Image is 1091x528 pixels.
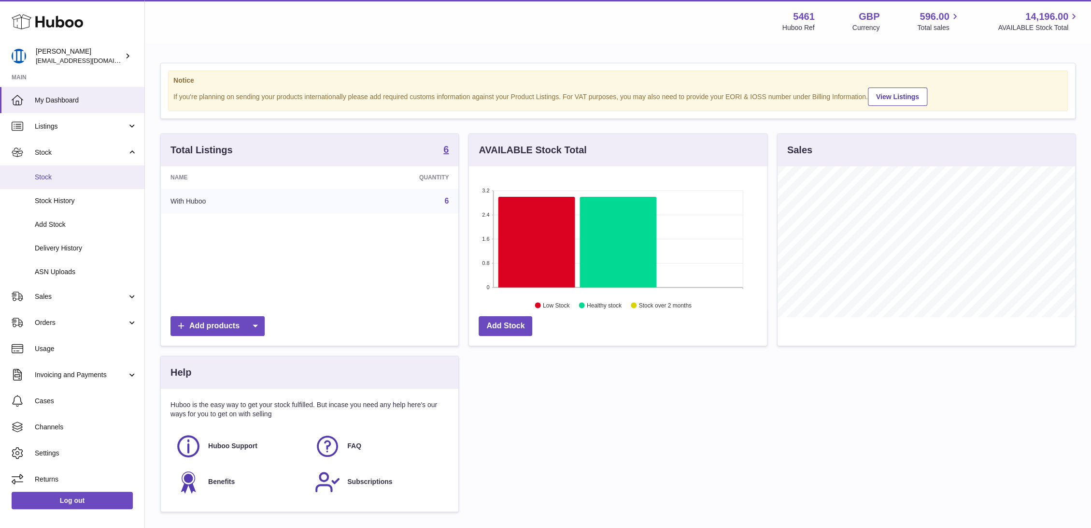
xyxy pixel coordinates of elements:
span: Delivery History [35,244,137,253]
span: Usage [35,344,137,353]
div: Huboo Ref [782,23,815,32]
th: Name [161,166,318,189]
text: Stock over 2 months [639,302,692,309]
text: 2.4 [482,212,490,218]
span: My Dashboard [35,96,137,105]
a: Subscriptions [314,469,444,495]
a: FAQ [314,433,444,459]
span: Subscriptions [347,477,392,486]
span: AVAILABLE Stock Total [998,23,1079,32]
span: Listings [35,122,127,131]
span: FAQ [347,441,361,451]
strong: 5461 [793,10,815,23]
img: oksana@monimoto.com [12,49,26,63]
span: Settings [35,449,137,458]
span: Stock [35,148,127,157]
span: Add Stock [35,220,137,229]
p: Huboo is the easy way to get your stock fulfilled. But incase you need any help here's our ways f... [170,400,449,419]
text: Healthy stock [587,302,622,309]
td: With Huboo [161,189,318,214]
text: 0.8 [482,260,490,266]
div: [PERSON_NAME] [36,47,123,65]
span: Cases [35,396,137,406]
span: Returns [35,475,137,484]
a: Log out [12,492,133,509]
strong: 6 [443,145,449,154]
span: Huboo Support [208,441,257,451]
span: Invoicing and Payments [35,370,127,380]
span: 14,196.00 [1025,10,1068,23]
a: 6 [443,145,449,156]
span: 596.00 [920,10,949,23]
span: Sales [35,292,127,301]
span: Channels [35,423,137,432]
text: 0 [487,284,490,290]
a: 596.00 Total sales [917,10,960,32]
text: 3.2 [482,188,490,193]
div: Currency [852,23,880,32]
a: 14,196.00 AVAILABLE Stock Total [998,10,1079,32]
span: Stock [35,173,137,182]
h3: Help [170,366,191,379]
span: [EMAIL_ADDRESS][DOMAIN_NAME] [36,57,142,64]
a: 6 [444,197,449,205]
th: Quantity [318,166,458,189]
a: Benefits [175,469,305,495]
h3: Total Listings [170,144,233,157]
div: If you're planning on sending your products internationally please add required customs informati... [173,86,1063,106]
span: ASN Uploads [35,267,137,277]
strong: Notice [173,76,1063,85]
span: Orders [35,318,127,327]
a: View Listings [868,88,927,106]
a: Add products [170,316,265,336]
text: 1.6 [482,236,490,242]
text: Low Stock [543,302,570,309]
span: Benefits [208,477,235,486]
h3: AVAILABLE Stock Total [479,144,586,157]
a: Add Stock [479,316,532,336]
span: Total sales [917,23,960,32]
strong: GBP [859,10,879,23]
span: Stock History [35,196,137,205]
a: Huboo Support [175,433,305,459]
h3: Sales [787,144,812,157]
